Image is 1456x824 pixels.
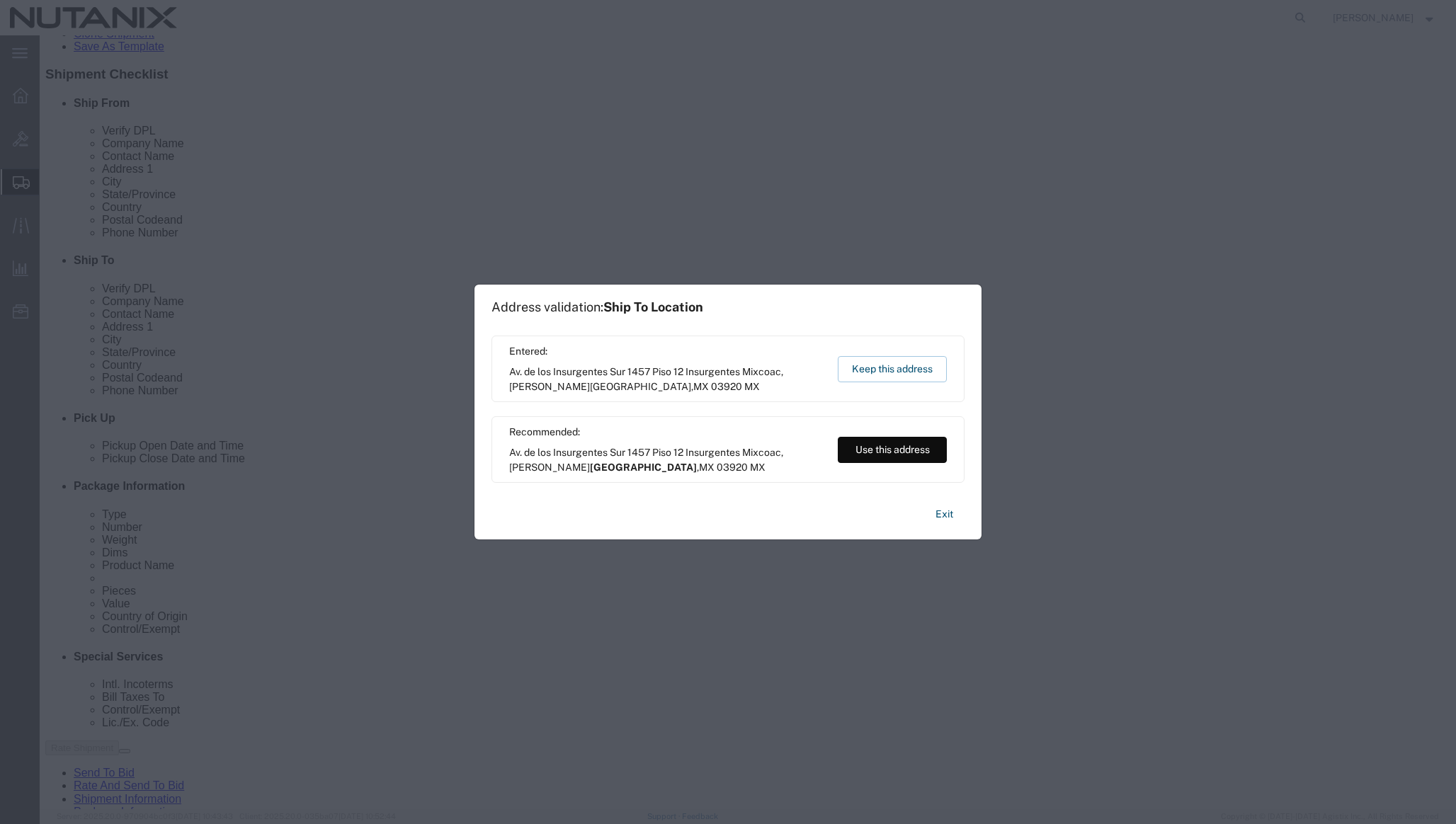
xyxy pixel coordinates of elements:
span: MX [693,381,709,392]
button: Exit [924,502,965,527]
span: [GEOGRAPHIC_DATA] [590,381,691,392]
button: Use this address [838,437,947,463]
span: MX [699,462,715,473]
span: Av. de los Insurgentes Sur 1457 Piso 12 Insurgentes Mixcoac, [PERSON_NAME] , [509,445,824,475]
h1: Address validation: [491,299,703,315]
span: MX [744,381,760,392]
span: Ship To Location [603,299,703,314]
button: Keep this address [838,356,947,382]
span: Entered: [509,344,824,359]
span: Av. de los Insurgentes Sur 1457 Piso 12 Insurgentes Mixcoac, [PERSON_NAME] , [509,365,824,394]
span: Recommended: [509,425,824,440]
span: 03920 [711,381,742,392]
span: [GEOGRAPHIC_DATA] [590,462,697,473]
span: MX [750,462,766,473]
span: 03920 [717,462,748,473]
